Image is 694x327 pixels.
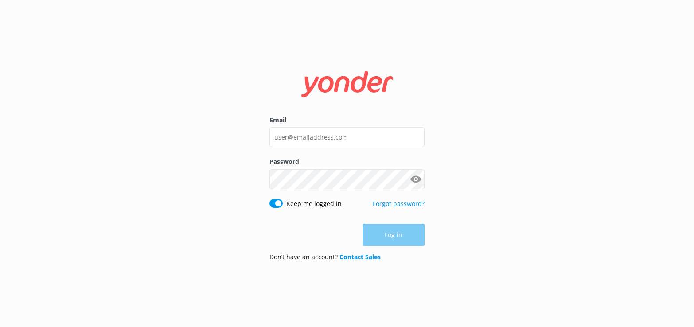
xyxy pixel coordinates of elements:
label: Keep me logged in [286,199,342,209]
label: Password [269,157,425,167]
a: Forgot password? [373,199,425,208]
p: Don’t have an account? [269,252,381,262]
button: Show password [407,170,425,188]
label: Email [269,115,425,125]
input: user@emailaddress.com [269,127,425,147]
a: Contact Sales [339,253,381,261]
